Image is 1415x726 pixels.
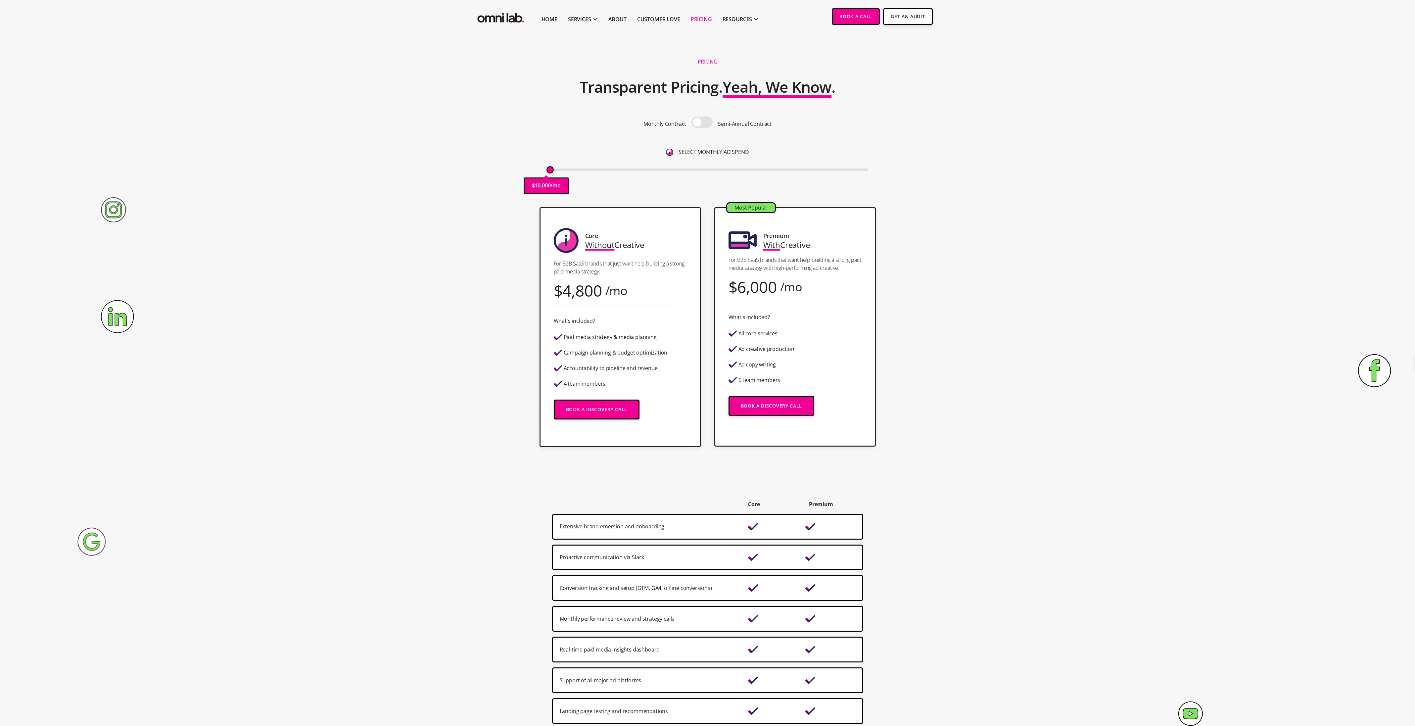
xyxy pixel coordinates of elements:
div: 4 team members [564,381,606,387]
div: Paid media strategy & media planning [564,334,657,340]
div: Conversion tracking and setup (GTM, GA4, offline conversions) [560,584,741,593]
div: Core [748,500,802,509]
div: Creative [585,240,644,249]
a: Customer Love [637,15,680,23]
a: Book a Discovery Call [554,400,640,419]
div: Most Popular [727,203,775,212]
p: Semi-Annual Contract [718,120,772,128]
a: Home [542,15,557,23]
div: Support of all major ad platforms [560,676,741,685]
p: Monthly Contract [643,120,686,128]
p: 10,000 [535,181,550,190]
div: Ad copy writing [738,362,776,367]
p: For B2B SaaS brands that want help building a strong paid media strategy with high-performing ad ... [729,256,862,272]
div: Core [585,231,598,240]
div: What's included? [554,316,595,325]
div: What's included? [729,313,770,322]
div: SERVICES [568,15,591,23]
a: home [476,8,526,24]
p: /mo [550,181,561,190]
p: SELECT MONTHLY AD SPEND [679,148,749,157]
img: Omni Lab: B2B SaaS Demand Generation Agency [476,8,526,24]
a: Pricing [691,15,712,23]
h1: Pricing [698,58,718,65]
p: $ [532,181,535,190]
div: Creative [763,240,810,249]
div: Ad creative production [738,346,794,352]
span: Without [585,239,615,250]
a: Get An Audit [883,8,932,25]
img: 6410812402e99d19b372aa32_omni-nav-info.svg [666,149,673,156]
div: Proactive communication via Slack [560,553,741,562]
div: Premium [809,500,863,509]
span: With [763,239,780,250]
span: Yeah, We Know [723,76,831,97]
div: 6 team members [738,377,780,383]
div: RESOURCES [723,15,752,23]
div: Landing page testing and recommendations [560,707,741,716]
div: All core services [738,331,778,336]
h2: Transparent Pricing. . [580,74,836,100]
iframe: Chat Widget [1296,650,1415,726]
p: For B2B SaaS brands that just want help building a strong paid media strategy. [554,260,687,275]
div: Premium [763,231,789,240]
div: 4,800 [562,286,602,295]
div: /mo [780,282,803,291]
a: About [608,15,627,23]
div: Campaign planning & budget optimization [564,350,668,356]
div: 6,000 [737,282,777,291]
div: Real-time paid media insights dashboard [560,645,741,654]
div: /mo [605,286,628,295]
div: Accountability to pipeline and revenue [564,365,658,371]
div: $ [554,286,563,295]
a: Book a Call [832,8,880,25]
a: Book a Discovery Call [729,396,815,416]
div: $ [729,282,737,291]
div: Extensive brand emersion and onboarding [560,522,741,531]
div: Monthly performance review and strategy calls [560,614,741,623]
